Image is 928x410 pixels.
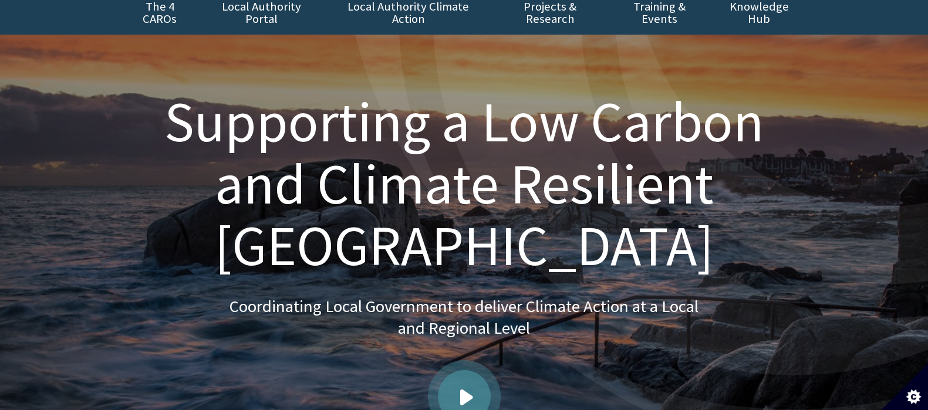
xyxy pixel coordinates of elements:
p: Coordinating Local Government to deliver Climate Action at a Local and Regional Level [230,296,699,340]
h1: Supporting a Low Carbon and Climate Resilient [GEOGRAPHIC_DATA] [135,91,794,277]
button: Set cookie preferences [881,363,928,410]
